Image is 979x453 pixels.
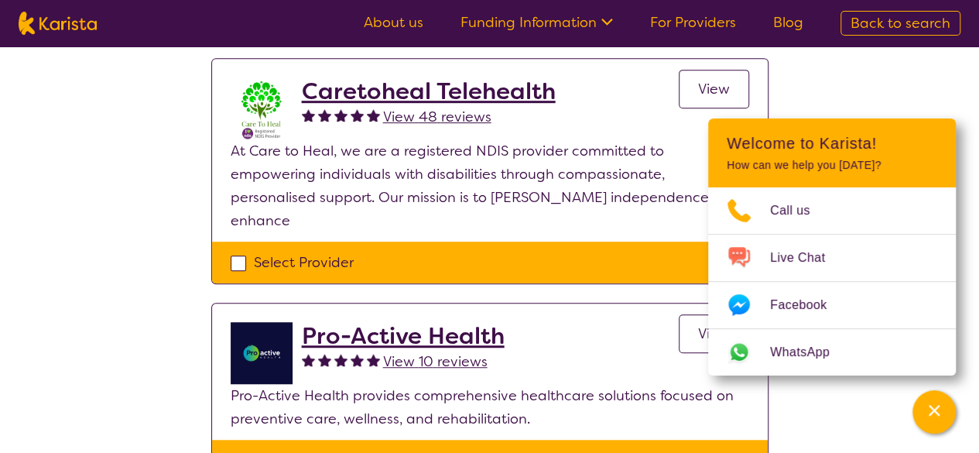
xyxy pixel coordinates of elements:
[383,352,488,371] span: View 10 reviews
[231,77,293,139] img: x8xkzxtsmjra3bp2ouhm.png
[727,134,937,153] h2: Welcome to Karista!
[770,341,848,364] span: WhatsApp
[351,353,364,366] img: fullstar
[231,322,293,384] img: jdgr5huzsaqxc1wfufya.png
[708,118,956,376] div: Channel Menu
[770,293,845,317] span: Facebook
[302,77,556,105] a: Caretoheal Telehealth
[302,322,505,350] a: Pro-Active Health
[231,139,749,232] p: At Care to Heal, we are a registered NDIS provider committed to empowering individuals with disab...
[770,246,844,269] span: Live Chat
[679,314,749,353] a: View
[367,108,380,122] img: fullstar
[334,108,347,122] img: fullstar
[383,350,488,373] a: View 10 reviews
[231,384,749,431] p: Pro-Active Health provides comprehensive healthcare solutions focused on preventive care, wellnes...
[679,70,749,108] a: View
[318,353,331,366] img: fullstar
[460,13,613,32] a: Funding Information
[773,13,803,32] a: Blog
[650,13,736,32] a: For Providers
[351,108,364,122] img: fullstar
[698,80,730,98] span: View
[19,12,97,35] img: Karista logo
[334,353,347,366] img: fullstar
[770,199,829,222] span: Call us
[851,14,950,33] span: Back to search
[708,187,956,376] ul: Choose channel
[708,329,956,376] a: Web link opens in a new tab.
[383,105,491,129] a: View 48 reviews
[727,159,937,172] p: How can we help you [DATE]?
[367,353,380,366] img: fullstar
[840,11,960,36] a: Back to search
[698,324,730,343] span: View
[912,390,956,434] button: Channel Menu
[302,353,315,366] img: fullstar
[383,108,491,126] span: View 48 reviews
[318,108,331,122] img: fullstar
[364,13,423,32] a: About us
[302,108,315,122] img: fullstar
